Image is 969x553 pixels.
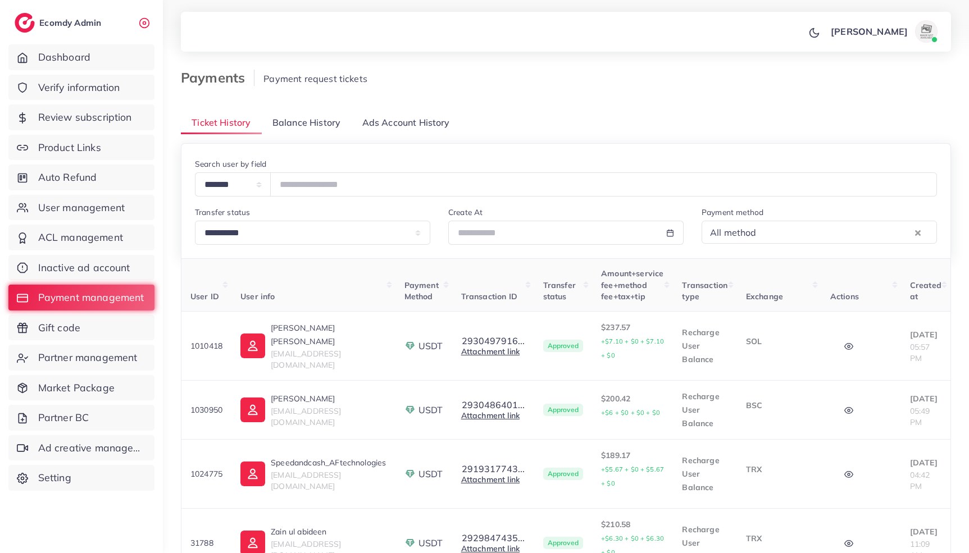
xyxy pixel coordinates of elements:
a: Market Package [8,375,154,401]
span: Auto Refund [38,170,97,185]
a: Partner management [8,345,154,371]
span: Setting [38,470,71,485]
p: Recharge User Balance [682,390,727,430]
img: payment [404,537,416,549]
a: Setting [8,465,154,491]
p: 1030950 [190,403,222,417]
span: 05:57 PM [910,342,930,363]
span: USDT [418,404,443,417]
input: Search for option [760,223,912,241]
span: [EMAIL_ADDRESS][DOMAIN_NAME] [271,470,341,491]
small: +$6 + $0 + $0 + $0 [601,409,660,417]
label: Create At [448,207,483,218]
p: BSC [746,399,812,412]
span: Gift code [38,321,80,335]
span: Ticket History [192,116,251,129]
img: payment [404,340,416,351]
p: [DATE] [910,525,941,538]
label: Transfer status [195,207,250,218]
button: 2929847435... [461,533,525,543]
span: USDT [418,468,443,481]
p: [DATE] [910,456,941,469]
small: +$7.10 + $0 + $7.10 + $0 [601,337,664,359]
span: Transaction type [682,280,727,301]
p: [DATE] [910,392,941,405]
button: 2930486401... [461,400,525,410]
span: Payment Method [404,280,439,301]
span: USDT [418,537,443,550]
span: All method [708,224,759,241]
label: Payment method [702,207,763,218]
p: $189.17 [601,449,664,490]
img: ic-user-info.36bf1079.svg [240,333,265,358]
p: [PERSON_NAME] [PERSON_NAME] [271,321,386,348]
h2: Ecomdy Admin [39,17,104,28]
span: User management [38,200,125,215]
a: Partner BC [8,405,154,431]
button: Clear Selected [915,226,921,239]
h3: Payments [181,70,254,86]
a: ACL management [8,225,154,250]
img: payment [404,468,416,479]
p: SOL [746,335,812,348]
p: Recharge User Balance [682,454,727,494]
div: Search for option [702,221,937,244]
span: Ads Account History [362,116,450,129]
span: Product Links [38,140,101,155]
span: Balance History [272,116,340,129]
small: +$5.67 + $0 + $5.67 + $0 [601,465,664,487]
p: 1024775 [190,467,222,481]
a: Gift code [8,315,154,341]
span: Approved [543,404,583,416]
p: Zain ul abideen [271,525,386,538]
a: Auto Refund [8,164,154,190]
span: User info [240,291,275,301]
a: Dashboard [8,44,154,70]
span: Verify information [38,80,120,95]
span: Inactive ad account [38,260,130,275]
a: Payment management [8,285,154,310]
button: 2919317743... [461,464,525,474]
span: [EMAIL_ADDRESS][DOMAIN_NAME] [271,406,341,427]
a: Product Links [8,135,154,161]
span: Transaction ID [461,291,517,301]
a: Review subscription [8,104,154,130]
span: Amount+service fee+method fee+tax+tip [601,268,663,301]
a: Verify information [8,75,154,100]
span: USDT [418,340,443,353]
p: 1010418 [190,339,222,353]
span: 04:42 PM [910,470,930,491]
span: Payment management [38,290,144,305]
span: ACL management [38,230,123,245]
p: Speedandcash_AFtechnologies [271,456,386,469]
label: Search user by field [195,158,266,170]
img: logo [15,13,35,33]
a: Attachment link [461,410,520,421]
span: [EMAIL_ADDRESS][DOMAIN_NAME] [271,349,341,370]
span: Actions [830,291,859,301]
span: Approved [543,537,583,549]
a: logoEcomdy Admin [15,13,104,33]
span: Ad creative management [38,441,146,455]
a: Ad creative management [8,435,154,461]
p: [DATE] [910,328,941,341]
p: Recharge User Balance [682,326,727,366]
span: Review subscription [38,110,132,125]
span: Partner management [38,350,138,365]
img: payment [404,404,416,415]
span: Approved [543,468,583,480]
span: Payment request tickets [263,73,367,84]
a: Inactive ad account [8,255,154,281]
span: Approved [543,340,583,352]
span: Created at [910,280,941,301]
span: Partner BC [38,410,89,425]
a: Attachment link [461,474,520,485]
img: ic-user-info.36bf1079.svg [240,461,265,486]
span: Market Package [38,381,115,395]
span: Dashboard [38,50,90,65]
span: User ID [190,291,219,301]
span: Transfer status [543,280,576,301]
a: Attachment link [461,346,520,357]
span: 05:49 PM [910,406,930,427]
p: TRX [746,463,812,476]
